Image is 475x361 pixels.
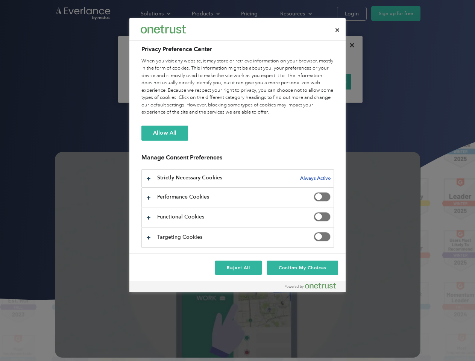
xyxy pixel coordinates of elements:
button: Close [329,22,346,38]
input: Submit [55,45,93,61]
div: Everlance [141,22,186,37]
img: Everlance [141,25,186,33]
div: Preference center [129,18,346,292]
img: Powered by OneTrust Opens in a new Tab [285,283,336,289]
div: When you visit any website, it may store or retrieve information on your browser, mostly in the f... [141,58,334,116]
h2: Privacy Preference Center [141,45,334,54]
button: Allow All [141,126,188,141]
button: Reject All [215,261,262,275]
div: Privacy Preference Center [129,18,346,292]
button: Confirm My Choices [267,261,338,275]
a: Powered by OneTrust Opens in a new Tab [285,283,342,292]
h3: Manage Consent Preferences [141,154,334,165]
